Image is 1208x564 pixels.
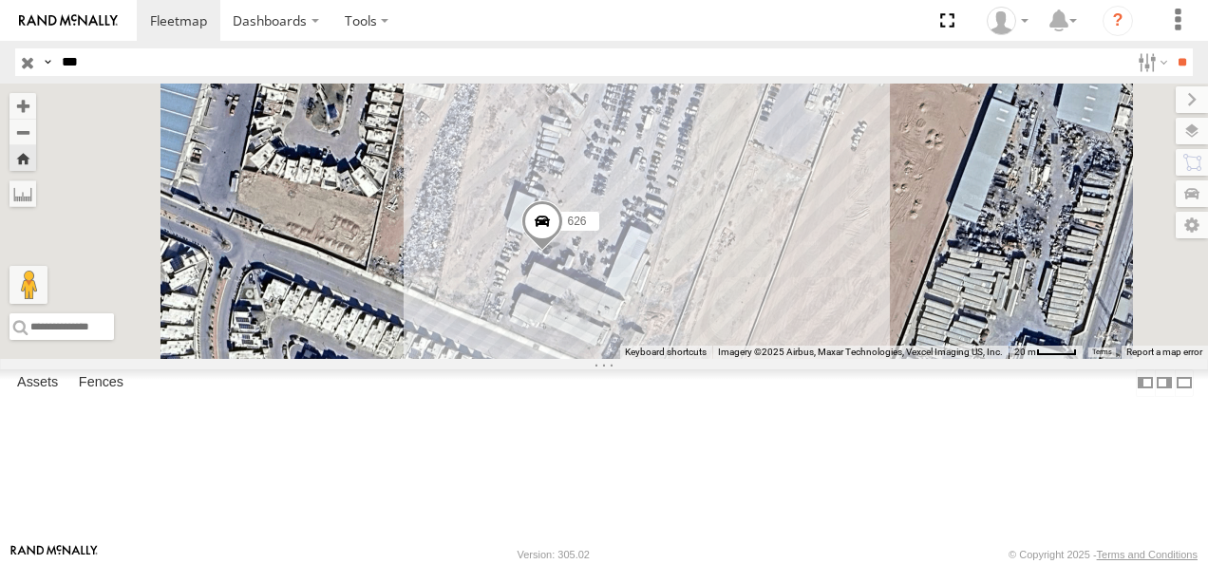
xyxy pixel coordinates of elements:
[980,7,1035,35] div: Omar Miranda
[1155,369,1174,397] label: Dock Summary Table to the Right
[69,369,133,396] label: Fences
[9,93,36,119] button: Zoom in
[1103,6,1133,36] i: ?
[518,549,590,560] div: Version: 305.02
[19,14,118,28] img: rand-logo.svg
[9,119,36,145] button: Zoom out
[10,545,98,564] a: Visit our Website
[1009,346,1083,359] button: Map Scale: 20 m per 39 pixels
[625,346,707,359] button: Keyboard shortcuts
[1136,369,1155,397] label: Dock Summary Table to the Left
[9,266,47,304] button: Drag Pegman onto the map to open Street View
[1176,212,1208,238] label: Map Settings
[718,347,1003,357] span: Imagery ©2025 Airbus, Maxar Technologies, Vexcel Imaging US, Inc.
[1014,347,1036,357] span: 20 m
[567,215,586,228] span: 626
[40,48,55,76] label: Search Query
[9,180,36,207] label: Measure
[9,145,36,171] button: Zoom Home
[1130,48,1171,76] label: Search Filter Options
[1175,369,1194,397] label: Hide Summary Table
[1097,549,1198,560] a: Terms and Conditions
[8,369,67,396] label: Assets
[1009,549,1198,560] div: © Copyright 2025 -
[1092,348,1112,356] a: Terms
[1126,347,1202,357] a: Report a map error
